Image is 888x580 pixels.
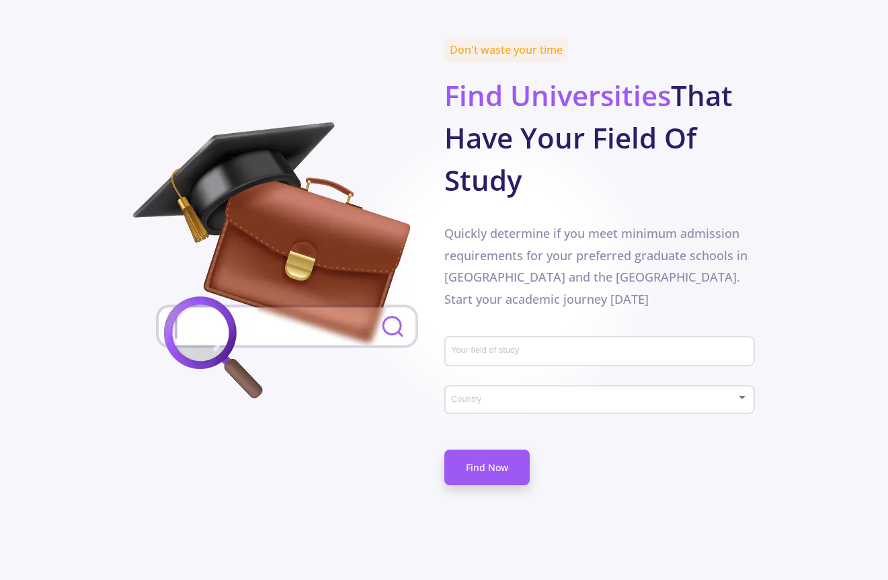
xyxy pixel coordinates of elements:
a: Find Now [444,450,530,485]
span: Don't waste your time [444,37,568,63]
span: Find Universities [444,76,671,114]
span: Quickly determine if you meet minimum admission requirements for your preferred graduate schools ... [444,225,748,306]
img: field [133,122,442,405]
b: That Have Your Field Of Study [444,76,733,199]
